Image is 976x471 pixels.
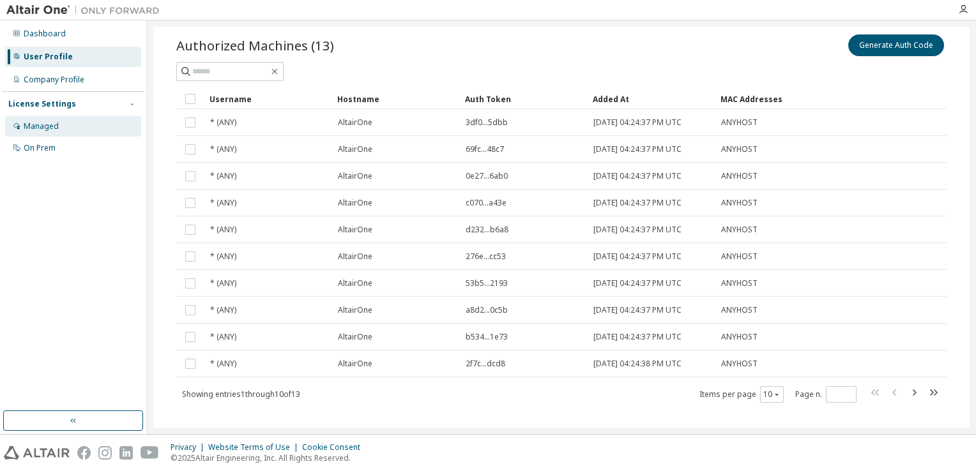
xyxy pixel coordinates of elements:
[466,332,508,342] span: b534...1e73
[210,359,236,369] span: * (ANY)
[210,225,236,235] span: * (ANY)
[338,359,372,369] span: AltairOne
[338,171,372,181] span: AltairOne
[337,89,455,109] div: Hostname
[176,36,334,54] span: Authorized Machines (13)
[721,225,758,235] span: ANYHOST
[721,198,758,208] span: ANYHOST
[721,278,758,288] span: ANYHOST
[182,389,300,400] span: Showing entries 1 through 10 of 13
[210,251,236,262] span: * (ANY)
[593,89,710,109] div: Added At
[77,446,91,460] img: facebook.svg
[24,75,84,85] div: Company Profile
[721,251,758,262] span: ANYHOST
[465,89,583,109] div: Auth Token
[24,143,56,153] div: On Prem
[338,278,372,288] span: AltairOne
[171,452,368,463] p: © 2025 Altair Engineering, Inc. All Rights Reserved.
[466,198,507,208] span: c070...a43e
[338,305,372,315] span: AltairOne
[24,29,66,39] div: Dashboard
[210,117,236,128] span: * (ANY)
[721,332,758,342] span: ANYHOST
[338,198,372,208] span: AltairOne
[593,305,682,315] span: [DATE] 04:24:37 PM UTC
[593,198,682,208] span: [DATE] 04:24:37 PM UTC
[721,171,758,181] span: ANYHOST
[466,117,508,128] span: 3df0...5dbb
[338,251,372,262] span: AltairOne
[338,117,372,128] span: AltairOne
[848,34,944,56] button: Generate Auth Code
[338,225,372,235] span: AltairOne
[210,198,236,208] span: * (ANY)
[210,332,236,342] span: * (ANY)
[466,251,506,262] span: 276e...cc53
[593,251,682,262] span: [DATE] 04:24:37 PM UTC
[210,278,236,288] span: * (ANY)
[593,144,682,154] span: [DATE] 04:24:37 PM UTC
[466,225,508,235] span: d232...b6a8
[466,305,508,315] span: a8d2...0c5b
[593,332,682,342] span: [DATE] 04:24:37 PM UTC
[721,89,806,109] div: MAC Addresses
[210,171,236,181] span: * (ANY)
[24,121,59,131] div: Managed
[721,144,758,154] span: ANYHOST
[98,446,112,460] img: instagram.svg
[466,144,504,154] span: 69fc...48c7
[119,446,133,460] img: linkedin.svg
[338,144,372,154] span: AltairOne
[210,89,327,109] div: Username
[795,386,857,403] span: Page n.
[338,332,372,342] span: AltairOne
[593,359,682,369] span: [DATE] 04:24:38 PM UTC
[593,117,682,128] span: [DATE] 04:24:37 PM UTC
[208,442,302,452] div: Website Terms of Use
[8,99,76,109] div: License Settings
[699,386,784,403] span: Items per page
[210,144,236,154] span: * (ANY)
[6,4,166,17] img: Altair One
[721,117,758,128] span: ANYHOST
[721,359,758,369] span: ANYHOST
[466,359,505,369] span: 2f7c...dcd8
[302,442,368,452] div: Cookie Consent
[466,171,508,181] span: 0e27...6ab0
[466,278,508,288] span: 53b5...2193
[593,171,682,181] span: [DATE] 04:24:37 PM UTC
[4,446,70,460] img: altair_logo.svg
[141,446,159,460] img: youtube.svg
[593,225,682,235] span: [DATE] 04:24:37 PM UTC
[763,389,781,400] button: 10
[210,305,236,315] span: * (ANY)
[24,52,73,62] div: User Profile
[721,305,758,315] span: ANYHOST
[171,442,208,452] div: Privacy
[593,278,682,288] span: [DATE] 04:24:37 PM UTC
